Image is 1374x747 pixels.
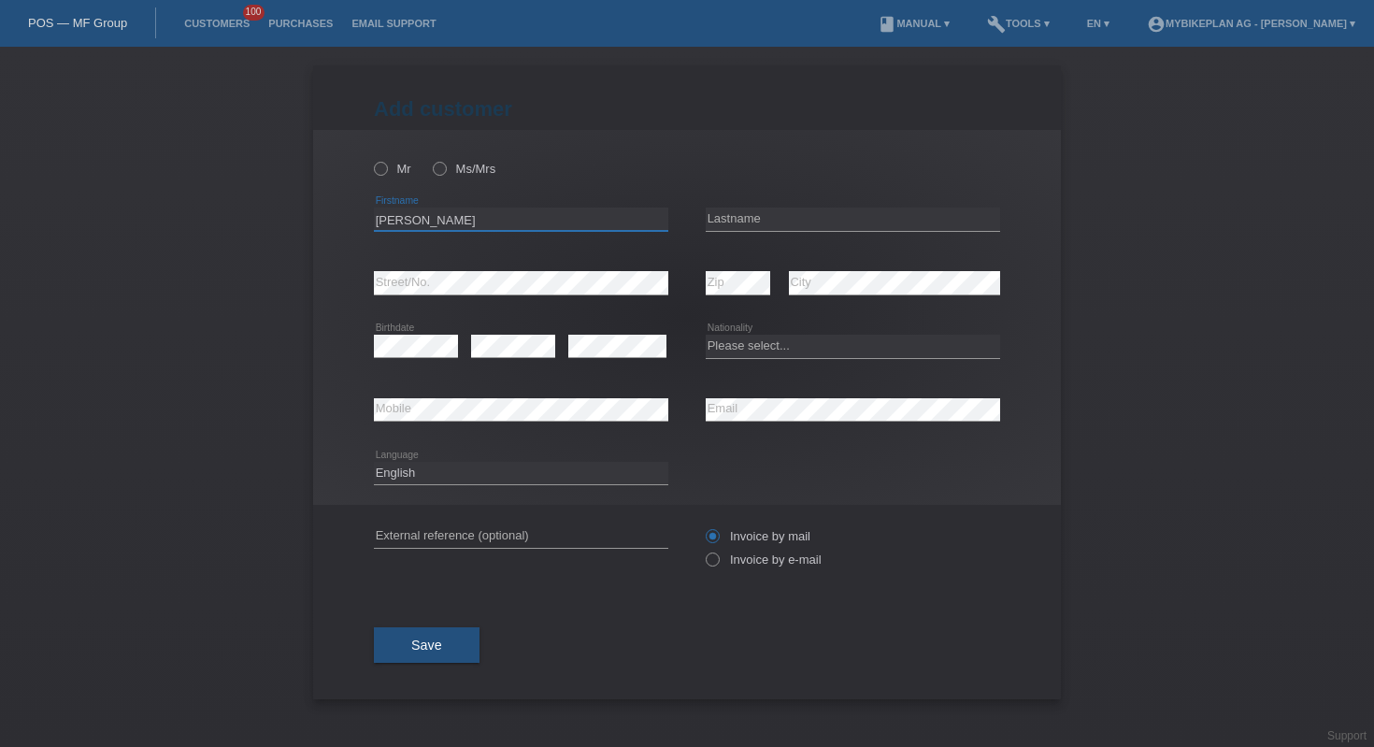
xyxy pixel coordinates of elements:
label: Invoice by e-mail [706,553,822,567]
label: Mr [374,162,411,176]
input: Invoice by mail [706,529,718,553]
input: Mr [374,162,386,174]
a: EN ▾ [1078,18,1119,29]
span: 100 [243,5,265,21]
a: Purchases [259,18,342,29]
a: bookManual ▾ [868,18,959,29]
span: Save [411,638,442,653]
button: Save [374,627,479,663]
a: buildTools ▾ [978,18,1059,29]
input: Invoice by e-mail [706,553,718,576]
label: Ms/Mrs [433,162,495,176]
h1: Add customer [374,97,1000,121]
i: book [878,15,896,34]
a: POS — MF Group [28,16,127,30]
input: Ms/Mrs [433,162,445,174]
label: Invoice by mail [706,529,810,543]
a: account_circleMybikeplan AG - [PERSON_NAME] ▾ [1138,18,1365,29]
a: Support [1327,729,1367,742]
i: build [987,15,1006,34]
i: account_circle [1147,15,1166,34]
a: Customers [175,18,259,29]
a: Email Support [342,18,445,29]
